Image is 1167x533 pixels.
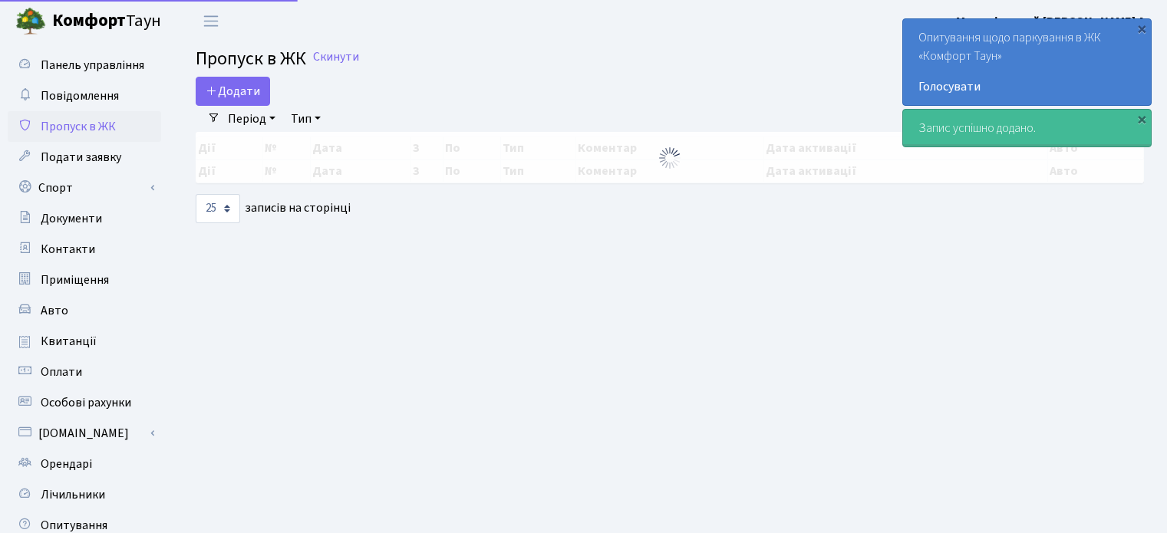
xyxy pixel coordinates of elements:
[52,8,161,35] span: Таун
[956,13,1149,30] b: Меленівський [PERSON_NAME] А.
[8,50,161,81] a: Панель управління
[8,449,161,479] a: Орендарі
[41,87,119,104] span: Повідомлення
[658,146,682,170] img: Обробка...
[8,203,161,234] a: Документи
[918,77,1136,96] a: Голосувати
[8,326,161,357] a: Квитанції
[8,142,161,173] a: Подати заявку
[196,77,270,106] a: Додати
[8,357,161,387] a: Оплати
[903,19,1151,105] div: Опитування щодо паркування в ЖК «Комфорт Таун»
[8,295,161,326] a: Авто
[41,364,82,380] span: Оплати
[8,387,161,418] a: Особові рахунки
[41,333,97,350] span: Квитанції
[41,241,95,258] span: Контакти
[222,106,282,132] a: Період
[8,418,161,449] a: [DOMAIN_NAME]
[8,479,161,510] a: Лічильники
[41,57,144,74] span: Панель управління
[196,45,306,72] span: Пропуск в ЖК
[903,110,1151,146] div: Запис успішно додано.
[8,234,161,265] a: Контакти
[285,106,327,132] a: Тип
[41,271,109,288] span: Приміщення
[41,394,131,411] span: Особові рахунки
[313,50,359,64] a: Скинути
[41,118,116,135] span: Пропуск в ЖК
[52,8,126,33] b: Комфорт
[41,302,68,319] span: Авто
[196,194,351,223] label: записів на сторінці
[8,265,161,295] a: Приміщення
[41,149,121,166] span: Подати заявку
[8,173,161,203] a: Спорт
[41,210,102,227] span: Документи
[196,194,240,223] select: записів на сторінці
[192,8,230,34] button: Переключити навігацію
[1134,111,1149,127] div: ×
[1134,21,1149,36] div: ×
[206,83,260,100] span: Додати
[41,486,105,503] span: Лічильники
[8,111,161,142] a: Пропуск в ЖК
[8,81,161,111] a: Повідомлення
[15,6,46,37] img: logo.png
[41,456,92,472] span: Орендарі
[956,12,1149,31] a: Меленівський [PERSON_NAME] А.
